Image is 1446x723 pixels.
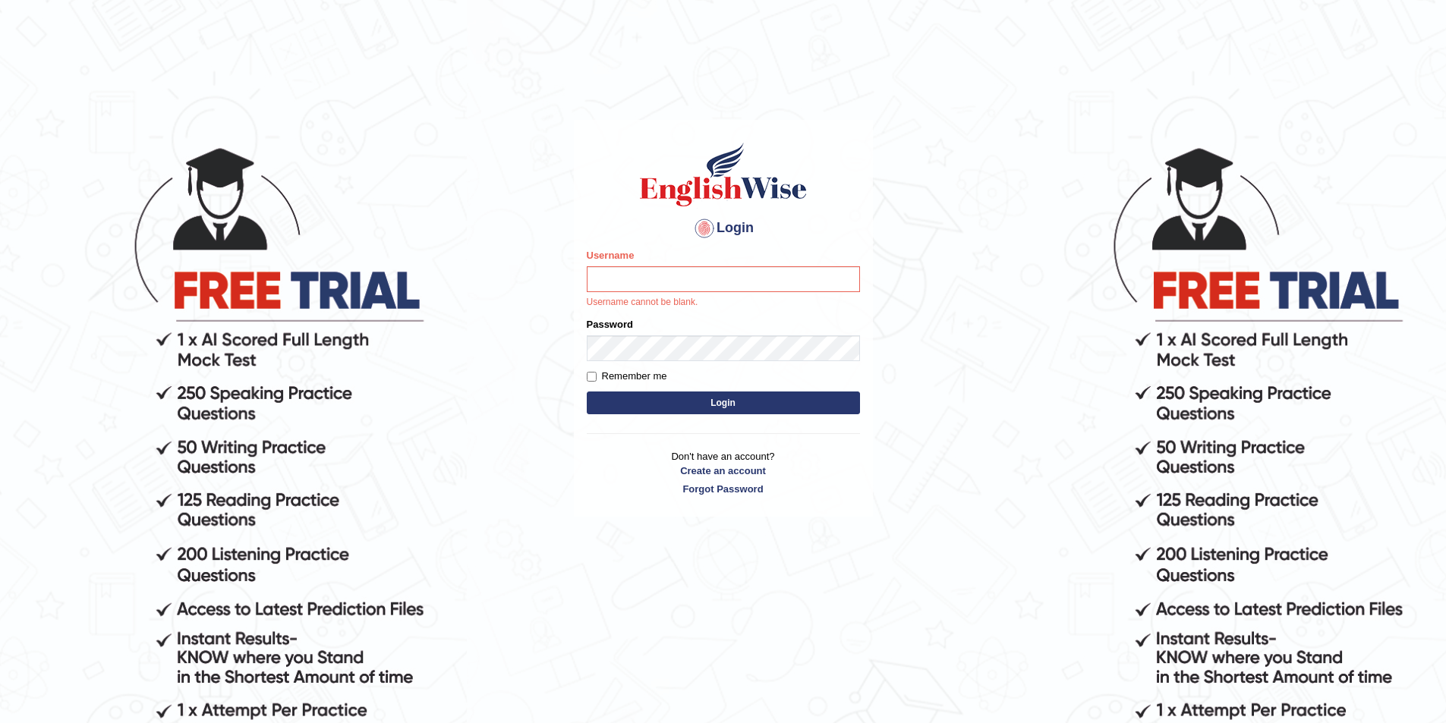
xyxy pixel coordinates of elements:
[587,449,860,496] p: Don't have an account?
[587,296,860,310] p: Username cannot be blank.
[587,317,633,332] label: Password
[587,248,635,262] label: Username
[587,391,860,414] button: Login
[587,369,667,384] label: Remember me
[587,372,597,382] input: Remember me
[587,216,860,240] h4: Login
[637,140,810,209] img: Logo of English Wise sign in for intelligent practice with AI
[587,464,860,478] a: Create an account
[587,482,860,496] a: Forgot Password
